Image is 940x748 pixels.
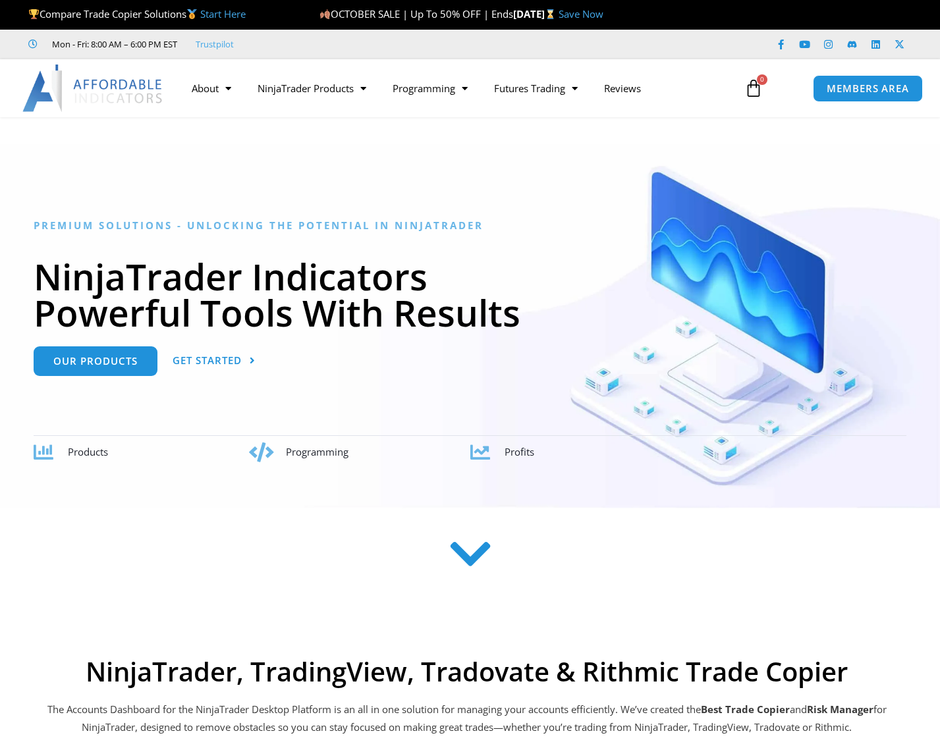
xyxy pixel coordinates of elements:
[53,356,138,366] span: Our Products
[513,7,559,20] strong: [DATE]
[807,703,873,716] strong: Risk Manager
[28,7,246,20] span: Compare Trade Copier Solutions
[196,36,234,52] a: Trustpilot
[179,73,733,103] nav: Menu
[757,74,767,85] span: 0
[179,73,244,103] a: About
[34,346,157,376] a: Our Products
[45,701,889,737] p: The Accounts Dashboard for the NinjaTrader Desktop Platform is an all in one solution for managin...
[34,219,906,232] h6: Premium Solutions - Unlocking the Potential in NinjaTrader
[187,9,197,19] img: 🥇
[701,703,790,716] b: Best Trade Copier
[725,69,783,107] a: 0
[319,7,513,20] span: OCTOBER SALE | Up To 50% OFF | Ends
[320,9,330,19] img: 🍂
[22,65,164,112] img: LogoAI | Affordable Indicators – NinjaTrader
[813,75,923,102] a: MEMBERS AREA
[45,656,889,687] h2: NinjaTrader, TradingView, Tradovate & Rithmic Trade Copier
[481,73,591,103] a: Futures Trading
[827,84,909,93] span: MEMBERS AREA
[49,36,177,52] span: Mon - Fri: 8:00 AM – 6:00 PM EST
[545,9,555,19] img: ⌛
[173,346,256,376] a: Get Started
[505,445,534,458] span: Profits
[286,445,348,458] span: Programming
[244,73,379,103] a: NinjaTrader Products
[591,73,654,103] a: Reviews
[29,9,39,19] img: 🏆
[379,73,481,103] a: Programming
[559,7,603,20] a: Save Now
[68,445,108,458] span: Products
[173,356,242,365] span: Get Started
[34,258,906,331] h1: NinjaTrader Indicators Powerful Tools With Results
[200,7,246,20] a: Start Here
